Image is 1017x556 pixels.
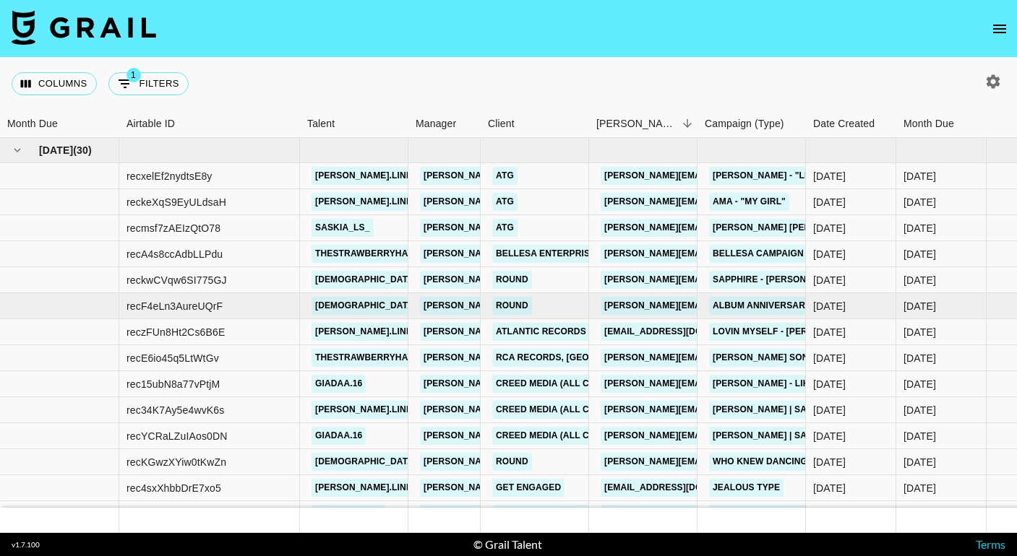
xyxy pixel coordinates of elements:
[312,219,374,237] a: saskia_ls_
[985,14,1014,43] button: open drawer
[813,247,846,261] div: 24/06/2025
[126,169,213,183] div: recxelEf2nydtsE8y
[300,110,408,138] div: Talent
[904,325,936,339] div: Jun '25
[709,297,896,315] a: Album Anniversary - [PERSON_NAME]
[312,505,385,523] a: lleahdavies2
[312,271,494,289] a: [DEMOGRAPHIC_DATA][PERSON_NAME]
[7,110,58,138] div: Month Due
[126,351,219,365] div: recE6io45q5LtWtGv
[492,245,626,263] a: BELLESA ENTERPRISES INC.
[420,297,656,315] a: [PERSON_NAME][EMAIL_ADDRESS][DOMAIN_NAME]
[601,297,836,315] a: [PERSON_NAME][EMAIL_ADDRESS][DOMAIN_NAME]
[492,349,664,367] a: RCA Records, [GEOGRAPHIC_DATA]
[420,375,656,393] a: [PERSON_NAME][EMAIL_ADDRESS][DOMAIN_NAME]
[473,537,542,552] div: © Grail Talent
[596,110,677,138] div: [PERSON_NAME]
[709,375,865,393] a: [PERSON_NAME] - Like A Prayer
[601,427,836,445] a: [PERSON_NAME][EMAIL_ADDRESS][DOMAIN_NAME]
[126,455,226,469] div: recKGwzXYiw0tKwZn
[420,271,656,289] a: [PERSON_NAME][EMAIL_ADDRESS][DOMAIN_NAME]
[39,143,73,157] span: [DATE]
[488,110,515,138] div: Client
[420,479,656,497] a: [PERSON_NAME][EMAIL_ADDRESS][DOMAIN_NAME]
[12,72,97,95] button: Select columns
[709,505,868,523] a: All Night Long [PERSON_NAME]
[709,193,789,211] a: Ama - "My Girl"
[813,221,846,235] div: 04/06/2025
[813,110,875,138] div: Date Created
[709,427,844,445] a: [PERSON_NAME] | Sapphire
[119,110,300,138] div: Airtable ID
[904,221,936,235] div: Jun '25
[709,479,784,497] a: Jealous Type
[904,169,936,183] div: Jun '25
[126,403,224,417] div: rec34K7Ay5e4wvK6s
[420,323,656,341] a: [PERSON_NAME][EMAIL_ADDRESS][DOMAIN_NAME]
[601,271,836,289] a: [PERSON_NAME][EMAIL_ADDRESS][DOMAIN_NAME]
[416,110,456,138] div: Manager
[420,245,656,263] a: [PERSON_NAME][EMAIL_ADDRESS][DOMAIN_NAME]
[12,10,156,45] img: Grail Talent
[420,427,656,445] a: [PERSON_NAME][EMAIL_ADDRESS][DOMAIN_NAME]
[492,219,518,237] a: ATG
[813,403,846,417] div: 18/06/2025
[904,110,954,138] div: Month Due
[813,455,846,469] div: 20/06/2025
[126,377,220,391] div: rec15ubN8a77vPtjM
[806,110,896,138] div: Date Created
[312,167,441,185] a: [PERSON_NAME].lindstrm
[601,167,836,185] a: [PERSON_NAME][EMAIL_ADDRESS][DOMAIN_NAME]
[904,351,936,365] div: Jun '25
[601,453,836,471] a: [PERSON_NAME][EMAIL_ADDRESS][DOMAIN_NAME]
[904,403,936,417] div: Jun '25
[813,351,846,365] div: 25/06/2025
[126,68,141,82] span: 1
[492,505,643,523] a: Running Heads Music Limited
[492,453,532,471] a: Round
[904,507,936,521] div: Jun '25
[7,140,27,160] button: hide children
[709,271,844,289] a: Sapphire - [PERSON_NAME]
[73,143,92,157] span: ( 30 )
[601,401,836,419] a: [PERSON_NAME][EMAIL_ADDRESS][DOMAIN_NAME]
[126,481,221,495] div: rec4sxXhbbDrE7xo5
[698,110,806,138] div: Campaign (Type)
[492,401,643,419] a: Creed Media (All Campaigns)
[492,167,518,185] a: ATG
[312,297,494,315] a: [DEMOGRAPHIC_DATA][PERSON_NAME]
[312,193,441,211] a: [PERSON_NAME].lindstrm
[904,481,936,495] div: Jun '25
[12,540,40,550] div: v 1.7.100
[904,429,936,443] div: Jun '25
[492,297,532,315] a: Round
[904,455,936,469] div: Jun '25
[312,245,429,263] a: thestrawberryhayes
[126,110,175,138] div: Airtable ID
[601,219,836,237] a: [PERSON_NAME][EMAIL_ADDRESS][DOMAIN_NAME]
[904,299,936,313] div: Jun '25
[126,299,223,313] div: recF4eLn3AureUQrF
[312,427,366,445] a: giadaa.16
[813,507,846,521] div: 20/06/2025
[677,113,698,134] button: Sort
[126,507,235,521] div: recDwBauMDY7EK5Bp
[904,195,936,209] div: Jun '25
[813,273,846,287] div: 19/06/2025
[312,323,441,341] a: [PERSON_NAME].lindstrm
[420,401,656,419] a: [PERSON_NAME][EMAIL_ADDRESS][DOMAIN_NAME]
[126,221,220,235] div: recmsf7zAEIzQtO78
[709,245,807,263] a: Bellesa Campaign
[709,401,844,419] a: [PERSON_NAME] | Sapphire
[601,375,836,393] a: [PERSON_NAME][EMAIL_ADDRESS][DOMAIN_NAME]
[420,193,656,211] a: [PERSON_NAME][EMAIL_ADDRESS][DOMAIN_NAME]
[312,479,441,497] a: [PERSON_NAME].lindstrm
[307,110,335,138] div: Talent
[481,110,589,138] div: Client
[813,325,846,339] div: 13/06/2025
[904,273,936,287] div: Jun '25
[589,110,698,138] div: Booker
[492,427,643,445] a: Creed Media (All Campaigns)
[813,195,846,209] div: 29/05/2025
[705,110,784,138] div: Campaign (Type)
